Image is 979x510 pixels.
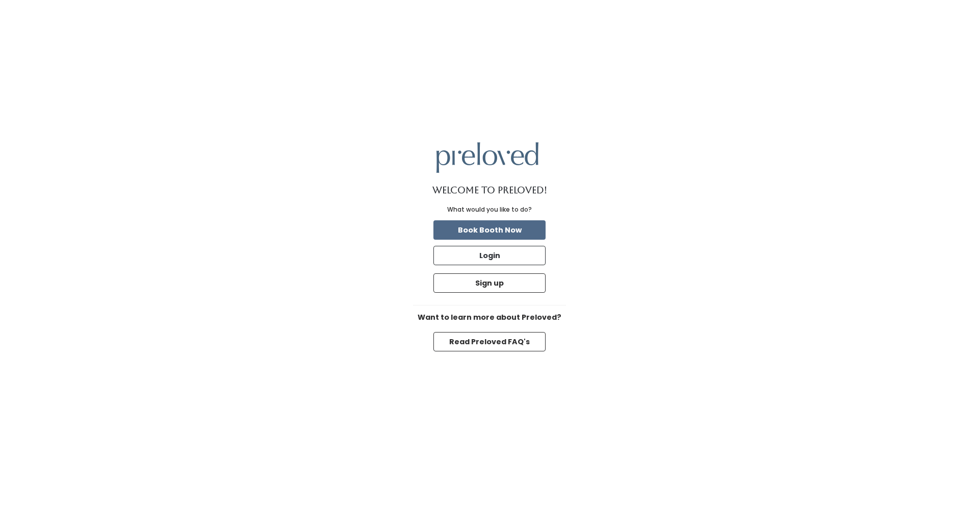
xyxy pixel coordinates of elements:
[433,220,546,240] button: Book Booth Now
[433,273,546,293] button: Sign up
[431,244,548,267] a: Login
[436,142,538,172] img: preloved logo
[413,314,566,322] h6: Want to learn more about Preloved?
[447,205,532,214] div: What would you like to do?
[431,271,548,295] a: Sign up
[433,332,546,351] button: Read Preloved FAQ's
[432,185,547,195] h1: Welcome to Preloved!
[433,246,546,265] button: Login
